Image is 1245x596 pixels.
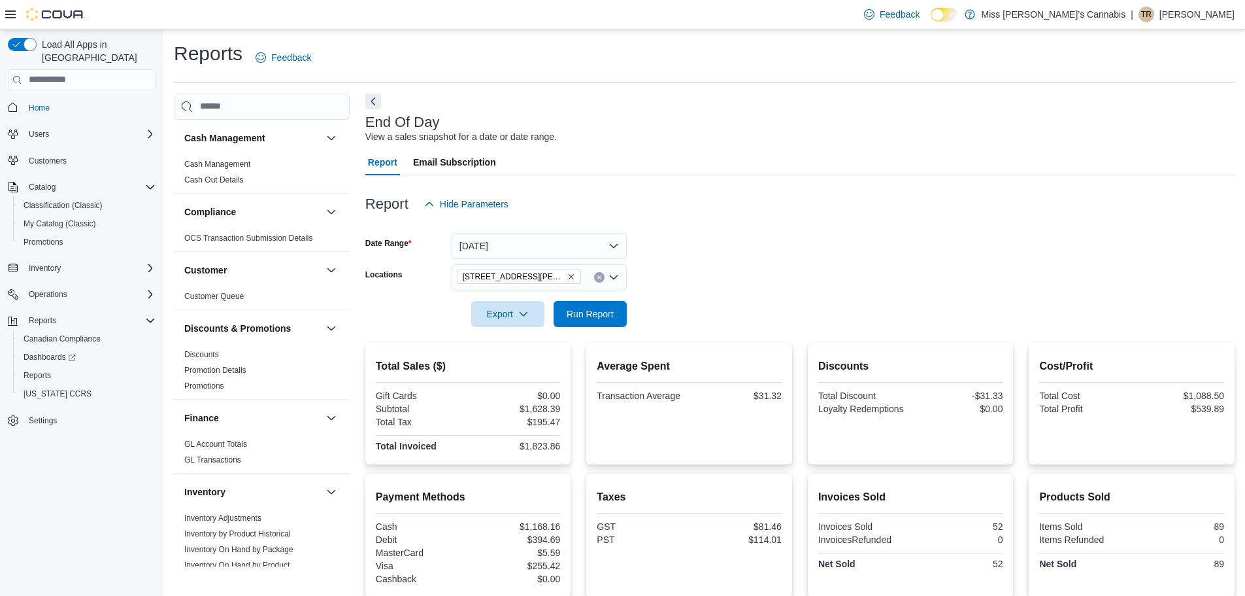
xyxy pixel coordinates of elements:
span: Inventory [24,260,156,276]
span: Inventory by Product Historical [184,529,291,539]
div: $0.00 [913,404,1003,414]
a: Dashboards [18,349,81,365]
h2: Invoices Sold [818,489,1003,505]
h2: Payment Methods [376,489,561,505]
a: Classification (Classic) [18,198,108,213]
button: My Catalog (Classic) [13,215,161,233]
div: View a sales snapshot for a date or date range. [365,130,557,144]
a: Customers [24,153,72,169]
span: Promotions [24,237,63,247]
div: Gift Cards [376,391,465,401]
button: Catalog [24,179,61,195]
h3: Report [365,196,408,212]
button: Classification (Classic) [13,196,161,215]
a: GL Transactions [184,455,241,465]
button: Cash Management [324,130,339,146]
span: Canadian Compliance [18,331,156,347]
div: Debit [376,535,465,545]
div: Total Discount [818,391,908,401]
label: Date Range [365,238,412,249]
a: Feedback [250,44,316,71]
p: [PERSON_NAME] [1159,7,1235,22]
span: Customer Queue [184,291,244,302]
span: Hide Parameters [440,198,508,211]
div: Items Refunded [1039,535,1129,545]
button: Finance [184,412,321,425]
h3: Customer [184,264,227,277]
div: InvoicesRefunded [818,535,908,545]
span: Washington CCRS [18,386,156,402]
a: Settings [24,413,62,429]
span: My Catalog (Classic) [18,216,156,232]
div: -$31.33 [913,391,1003,401]
span: OCS Transaction Submission Details [184,233,313,243]
div: MasterCard [376,548,465,558]
button: Users [3,125,161,143]
strong: Total Invoiced [376,441,437,451]
a: [US_STATE] CCRS [18,386,97,402]
span: Home [24,99,156,116]
a: Cash Management [184,160,250,169]
strong: Net Sold [1039,559,1076,569]
span: Catalog [29,182,56,192]
span: GL Account Totals [184,439,247,449]
input: Dark Mode [931,8,958,22]
button: Finance [324,410,339,426]
span: Email Subscription [413,149,496,175]
div: Transaction Average [597,391,686,401]
button: Home [3,98,161,117]
div: $0.00 [471,391,560,401]
div: GST [597,521,686,532]
button: Users [24,126,54,142]
h2: Discounts [818,359,1003,374]
div: 0 [913,535,1003,545]
span: Load All Apps in [GEOGRAPHIC_DATA] [37,38,156,64]
button: Inventory [24,260,66,276]
span: Classification (Classic) [24,200,103,211]
a: Feedback [859,1,925,27]
nav: Complex example [8,93,156,465]
a: Customer Queue [184,292,244,301]
div: $539.89 [1135,404,1224,414]
button: Run Report [554,301,627,327]
div: Total Tax [376,417,465,427]
a: Inventory On Hand by Package [184,545,293,554]
button: Customer [324,262,339,278]
span: Users [29,129,49,139]
div: Discounts & Promotions [174,347,350,399]
button: Operations [24,287,73,302]
div: $195.47 [471,417,560,427]
div: Visa [376,561,465,571]
span: Home [29,103,50,113]
div: $394.69 [471,535,560,545]
a: Promotions [184,381,224,391]
span: Inventory On Hand by Product [184,560,290,570]
span: Cash Out Details [184,175,244,185]
div: $1,628.39 [471,404,560,414]
div: Total Cost [1039,391,1129,401]
span: Reports [24,370,51,381]
span: Settings [24,412,156,429]
a: Promotion Details [184,366,246,375]
div: Cash [376,521,465,532]
a: Inventory Adjustments [184,514,261,523]
h3: Cash Management [184,131,265,145]
span: Settings [29,415,57,426]
div: Total Profit [1039,404,1129,414]
div: Subtotal [376,404,465,414]
a: Reports [18,368,56,383]
h3: Compliance [184,205,236,219]
h2: Cost/Profit [1039,359,1224,374]
h2: Taxes [597,489,782,505]
span: My Catalog (Classic) [24,219,96,229]
span: Classification (Classic) [18,198,156,213]
div: 89 [1135,559,1224,569]
div: $1,088.50 [1135,391,1224,401]
span: [US_STATE] CCRS [24,389,91,399]
h2: Average Spent [597,359,782,374]
div: 52 [913,521,1003,532]
button: [DATE] [452,233,627,259]
h3: Discounts & Promotions [184,322,291,335]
